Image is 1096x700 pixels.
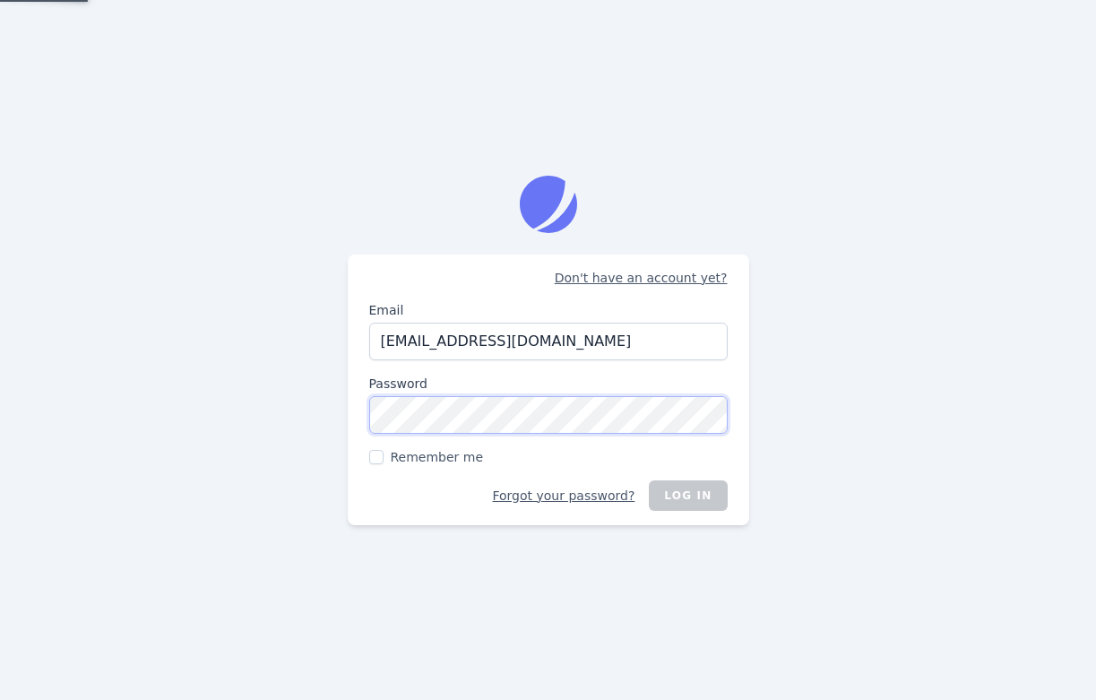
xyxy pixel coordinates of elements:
span: Email [369,303,404,317]
span: Password [369,376,427,391]
button: Log in [649,480,727,511]
input: Remember me [369,450,384,464]
a: Don't have an account yet? [555,269,728,287]
a: Forgot your password? [492,487,634,505]
span: Remember me [391,448,484,466]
